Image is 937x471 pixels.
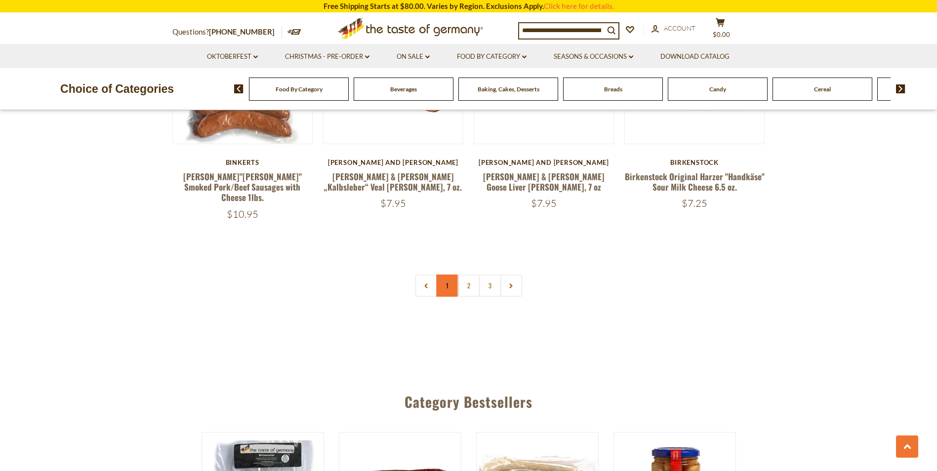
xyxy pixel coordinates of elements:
[624,158,765,166] div: Birkenstock
[706,18,735,42] button: $0.00
[625,170,765,193] a: Birkenstock Original Harzer "Handkäse" Sour Milk Cheese 6.5 oz.
[660,51,730,62] a: Download Catalog
[709,85,726,93] a: Candy
[652,23,695,34] a: Account
[227,208,258,220] span: $10.95
[682,197,707,209] span: $7.25
[436,275,458,297] a: 1
[323,158,464,166] div: [PERSON_NAME] and [PERSON_NAME]
[713,31,730,39] span: $0.00
[896,84,905,93] img: next arrow
[324,170,462,193] a: [PERSON_NAME] & [PERSON_NAME] „Kalbsleber“ Veal [PERSON_NAME], 7 oz.
[125,379,812,420] div: Category Bestsellers
[285,51,369,62] a: Christmas - PRE-ORDER
[664,24,695,32] span: Account
[183,170,302,204] a: [PERSON_NAME]"[PERSON_NAME]" Smoked Pork/Beef Sausages with Cheese 1lbs.
[390,85,417,93] a: Beverages
[604,85,622,93] a: Breads
[554,51,633,62] a: Seasons & Occasions
[483,170,605,193] a: [PERSON_NAME] & [PERSON_NAME] Goose Liver [PERSON_NAME], 7 oz
[531,197,557,209] span: $7.95
[207,51,258,62] a: Oktoberfest
[397,51,430,62] a: On Sale
[172,26,282,39] p: Questions?
[457,275,480,297] a: 2
[544,1,614,10] a: Click here for details.
[479,275,501,297] a: 3
[478,85,539,93] a: Baking, Cakes, Desserts
[380,197,406,209] span: $7.95
[814,85,831,93] a: Cereal
[172,158,313,166] div: Binkerts
[474,158,614,166] div: [PERSON_NAME] and [PERSON_NAME]
[234,84,244,93] img: previous arrow
[276,85,323,93] a: Food By Category
[457,51,527,62] a: Food By Category
[209,27,275,36] a: [PHONE_NUMBER]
